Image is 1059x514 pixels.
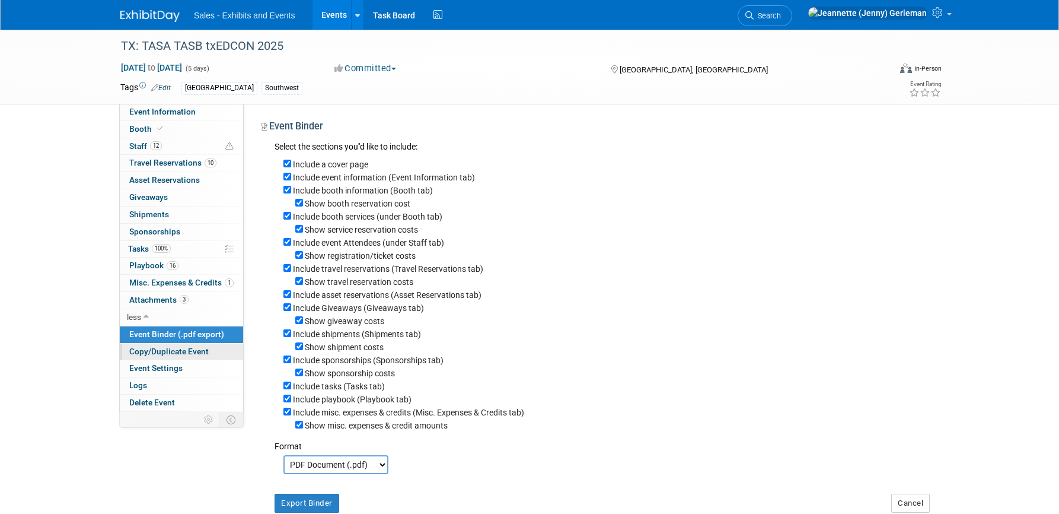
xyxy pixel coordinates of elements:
[150,141,162,150] span: 12
[293,303,424,313] label: Include Giveaways (Giveaways tab)
[275,141,930,154] div: Select the sections you''d like to include:
[205,158,216,167] span: 10
[120,258,243,274] a: Playbook16
[293,395,412,404] label: Include playbook (Playbook tab)
[120,309,243,326] a: less
[225,278,234,287] span: 1
[293,186,433,195] label: Include booth information (Booth tab)
[129,107,196,116] span: Event Information
[120,207,243,223] a: Shipments
[819,62,942,80] div: Event Format
[129,175,200,185] span: Asset Reservations
[129,261,178,270] span: Playbook
[120,292,243,309] a: Attachments3
[225,141,234,152] span: Potential Scheduling Conflict -- at least one attendee is tagged in another overlapping event.
[152,244,171,253] span: 100%
[305,251,416,261] label: Show registration/ticket costs
[305,225,418,234] label: Show service reservation costs
[275,494,339,513] button: Export Binder
[129,124,165,134] span: Booth
[120,344,243,360] a: Copy/Duplicate Event
[261,120,930,137] div: Event Binder
[129,192,168,202] span: Giveaways
[129,347,209,356] span: Copy/Duplicate Event
[120,81,171,95] td: Tags
[181,82,257,94] div: [GEOGRAPHIC_DATA]
[129,380,147,390] span: Logs
[305,421,448,430] label: Show misc. expenses & credit amounts
[120,155,243,172] a: Travel Reservations10
[305,369,395,378] label: Show sponsorship costs
[199,412,219,427] td: Personalize Event Tab Strip
[129,210,169,219] span: Shipments
[305,342,384,352] label: Show shipment costs
[120,241,243,258] a: Tasks100%
[129,363,183,373] span: Event Settings
[129,141,162,151] span: Staff
[909,81,941,87] div: Event Rating
[120,395,243,411] a: Delete Event
[120,104,243,120] a: Event Information
[120,360,243,377] a: Event Settings
[900,64,912,73] img: Format-Inperson.png
[120,172,243,189] a: Asset Reservations
[129,158,216,167] span: Travel Reservations
[184,65,209,72] span: (5 days)
[129,329,224,339] span: Event Binder (.pdf export)
[914,64,942,73] div: In-Person
[117,36,872,57] div: TX: TASA TASB txEDCON 2025
[120,10,180,22] img: ExhibitDay
[120,121,243,138] a: Booth
[151,84,171,92] a: Edit
[293,290,481,300] label: Include asset reservations (Asset Reservations tab)
[293,160,368,169] label: Include a cover page
[293,408,524,417] label: Include misc. expenses & credits (Misc. Expenses & Credits tab)
[180,295,189,304] span: 3
[129,295,189,304] span: Attachments
[127,312,141,322] span: less
[293,173,475,182] label: Include event information (Event Information tab)
[293,212,442,221] label: Include booth services (under Booth tab)
[146,63,157,72] span: to
[754,11,781,20] span: Search
[128,244,171,253] span: Tasks
[129,278,234,287] span: Misc. Expenses & Credits
[120,138,243,155] a: Staff12
[293,329,421,339] label: Include shipments (Shipments tab)
[293,356,444,365] label: Include sponsorships (Sponsorships tab)
[167,261,178,270] span: 16
[120,189,243,206] a: Giveaways
[261,82,302,94] div: Southwest
[219,412,244,427] td: Toggle Event Tabs
[305,199,410,208] label: Show booth reservation cost
[738,5,792,26] a: Search
[620,65,768,74] span: [GEOGRAPHIC_DATA], [GEOGRAPHIC_DATA]
[891,494,930,513] button: Cancel
[305,277,413,287] label: Show travel reservation costs
[293,264,483,274] label: Include travel reservations (Travel Reservations tab)
[120,62,183,73] span: [DATE] [DATE]
[120,224,243,240] a: Sponsorships
[120,377,243,394] a: Logs
[330,62,401,75] button: Committed
[129,227,180,236] span: Sponsorships
[275,431,930,452] div: Format
[157,125,163,132] i: Booth reservation complete
[120,326,243,343] a: Event Binder (.pdf export)
[120,275,243,291] a: Misc. Expenses & Credits1
[293,238,444,248] label: Include event Attendees (under Staff tab)
[808,7,927,20] img: Jeannette (Jenny) Gerleman
[305,316,384,326] label: Show giveaway costs
[194,11,295,20] span: Sales - Exhibits and Events
[129,398,175,407] span: Delete Event
[293,382,385,391] label: Include tasks (Tasks tab)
